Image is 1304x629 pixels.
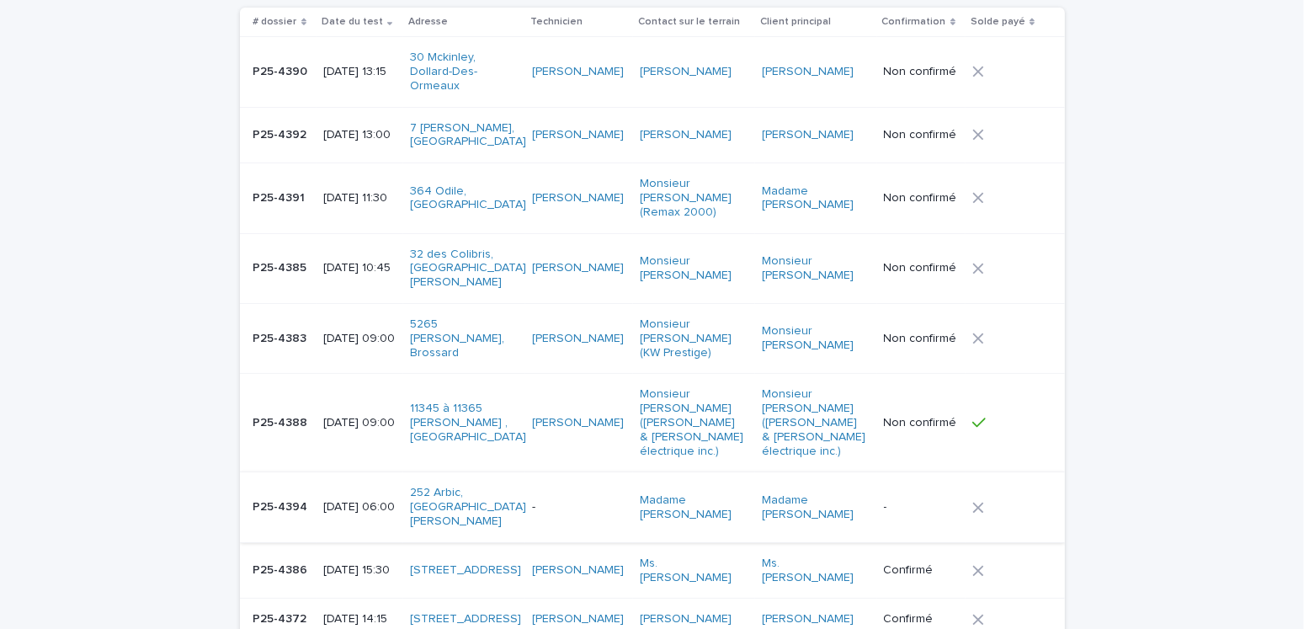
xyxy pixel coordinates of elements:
[410,563,521,578] a: [STREET_ADDRESS]
[240,107,1065,163] tr: P25-4392P25-4392 [DATE] 13:007 [PERSON_NAME], [GEOGRAPHIC_DATA] [PERSON_NAME] [PERSON_NAME] [PERS...
[884,500,960,514] p: -
[253,560,311,578] p: P25-4386
[240,163,1065,233] tr: P25-4391P25-4391 [DATE] 11:30364 Odile, [GEOGRAPHIC_DATA] [PERSON_NAME] Monsieur [PERSON_NAME] (R...
[323,128,397,142] p: [DATE] 13:00
[253,125,311,142] p: P25-4392
[762,254,867,283] a: Monsieur [PERSON_NAME]
[532,191,624,205] a: [PERSON_NAME]
[532,65,624,79] a: [PERSON_NAME]
[253,13,297,31] p: # dossier
[323,500,397,514] p: [DATE] 06:00
[323,612,397,626] p: [DATE] 14:15
[640,557,745,585] a: Ms. [PERSON_NAME]
[884,416,960,430] p: Non confirmé
[884,191,960,205] p: Non confirmé
[640,128,732,142] a: [PERSON_NAME]
[532,500,626,514] p: -
[240,37,1065,107] tr: P25-4390P25-4390 [DATE] 13:1530 Mckinley, Dollard-Des-Ormeaux [PERSON_NAME] [PERSON_NAME] [PERSON...
[530,13,583,31] p: Technicien
[322,13,383,31] p: Date du test
[882,13,946,31] p: Confirmation
[240,303,1065,373] tr: P25-4383P25-4383 [DATE] 09:005265 [PERSON_NAME], Brossard [PERSON_NAME] Monsieur [PERSON_NAME] (K...
[762,557,867,585] a: Ms. [PERSON_NAME]
[323,416,397,430] p: [DATE] 09:00
[532,563,624,578] a: [PERSON_NAME]
[240,233,1065,303] tr: P25-4385P25-4385 [DATE] 10:4532 des Colibris, [GEOGRAPHIC_DATA][PERSON_NAME] [PERSON_NAME] Monsie...
[410,317,515,360] a: 5265 [PERSON_NAME], Brossard
[532,128,624,142] a: [PERSON_NAME]
[253,188,309,205] p: P25-4391
[640,612,732,626] a: [PERSON_NAME]
[640,493,745,522] a: Madame [PERSON_NAME]
[532,612,624,626] a: [PERSON_NAME]
[253,328,311,346] p: P25-4383
[638,13,740,31] p: Contact sur le terrain
[240,542,1065,599] tr: P25-4386P25-4386 [DATE] 15:30[STREET_ADDRESS] [PERSON_NAME] Ms. [PERSON_NAME] Ms. [PERSON_NAME] C...
[410,184,526,213] a: 364 Odile, [GEOGRAPHIC_DATA]
[323,261,397,275] p: [DATE] 10:45
[532,416,624,430] a: [PERSON_NAME]
[884,65,960,79] p: Non confirmé
[762,612,854,626] a: [PERSON_NAME]
[971,13,1025,31] p: Solde payé
[762,324,867,353] a: Monsieur [PERSON_NAME]
[884,128,960,142] p: Non confirmé
[532,332,624,346] a: [PERSON_NAME]
[323,332,397,346] p: [DATE] 09:00
[884,332,960,346] p: Non confirmé
[884,261,960,275] p: Non confirmé
[240,374,1065,472] tr: P25-4388P25-4388 [DATE] 09:0011345 à 11365 [PERSON_NAME] , [GEOGRAPHIC_DATA] [PERSON_NAME] Monsie...
[762,493,867,522] a: Madame [PERSON_NAME]
[640,387,745,458] a: Monsieur [PERSON_NAME] ([PERSON_NAME] & [PERSON_NAME] électrique inc.)
[640,177,745,219] a: Monsieur [PERSON_NAME] (Remax 2000)
[640,65,732,79] a: [PERSON_NAME]
[760,13,831,31] p: Client principal
[640,317,745,360] a: Monsieur [PERSON_NAME] (KW Prestige)
[532,261,624,275] a: [PERSON_NAME]
[410,51,515,93] a: 30 Mckinley, Dollard-Des-Ormeaux
[762,65,854,79] a: [PERSON_NAME]
[253,497,311,514] p: P25-4394
[410,248,526,290] a: 32 des Colibris, [GEOGRAPHIC_DATA][PERSON_NAME]
[323,191,397,205] p: [DATE] 11:30
[410,486,526,528] a: 252 Arbic, [GEOGRAPHIC_DATA][PERSON_NAME]
[323,563,397,578] p: [DATE] 15:30
[410,121,526,150] a: 7 [PERSON_NAME], [GEOGRAPHIC_DATA]
[253,609,311,626] p: P25-4372
[253,61,311,79] p: P25-4390
[884,563,960,578] p: Confirmé
[253,413,311,430] p: P25-4388
[410,402,526,444] a: 11345 à 11365 [PERSON_NAME] , [GEOGRAPHIC_DATA]
[640,254,745,283] a: Monsieur [PERSON_NAME]
[253,258,311,275] p: P25-4385
[408,13,448,31] p: Adresse
[410,612,521,626] a: [STREET_ADDRESS]
[240,472,1065,542] tr: P25-4394P25-4394 [DATE] 06:00252 Arbic, [GEOGRAPHIC_DATA][PERSON_NAME] -Madame [PERSON_NAME] Mada...
[762,128,854,142] a: [PERSON_NAME]
[884,612,960,626] p: Confirmé
[762,184,867,213] a: Madame [PERSON_NAME]
[762,387,867,458] a: Monsieur [PERSON_NAME] ([PERSON_NAME] & [PERSON_NAME] électrique inc.)
[323,65,397,79] p: [DATE] 13:15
